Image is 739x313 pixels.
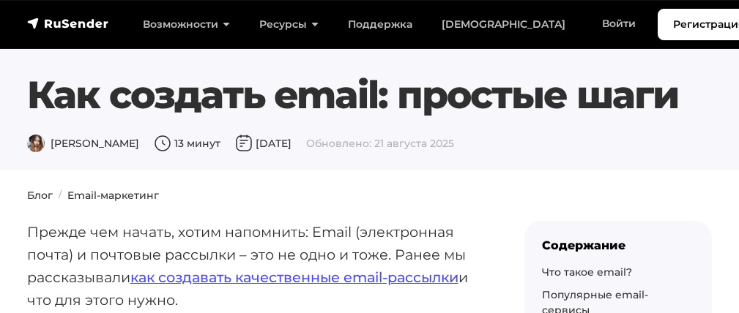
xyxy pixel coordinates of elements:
a: Возможности [128,10,245,39]
img: RuSender [27,16,109,31]
span: Обновлено: 21 августа 2025 [306,137,454,150]
div: Содержание [542,238,694,252]
span: [PERSON_NAME] [27,137,139,150]
img: Время чтения [154,135,171,152]
a: Поддержка [333,10,427,39]
img: Дата публикации [235,135,253,152]
a: [DEMOGRAPHIC_DATA] [427,10,580,39]
span: 13 минут [154,137,220,150]
a: Что такое email? [542,265,632,279]
a: как создавать качественные email-рассылки [130,268,458,286]
nav: breadcrumb [18,188,721,203]
a: Войти [587,9,650,39]
a: Блог [27,189,53,202]
span: [DATE] [235,137,291,150]
h1: Как создать email: простые шаги [27,72,713,118]
li: Email-маркетинг [53,188,159,203]
p: Прежде чем начать, хотим напомнить: Email (электронная почта) и почтовые рассылки – это не одно и... [27,221,478,311]
a: Ресурсы [245,10,333,39]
